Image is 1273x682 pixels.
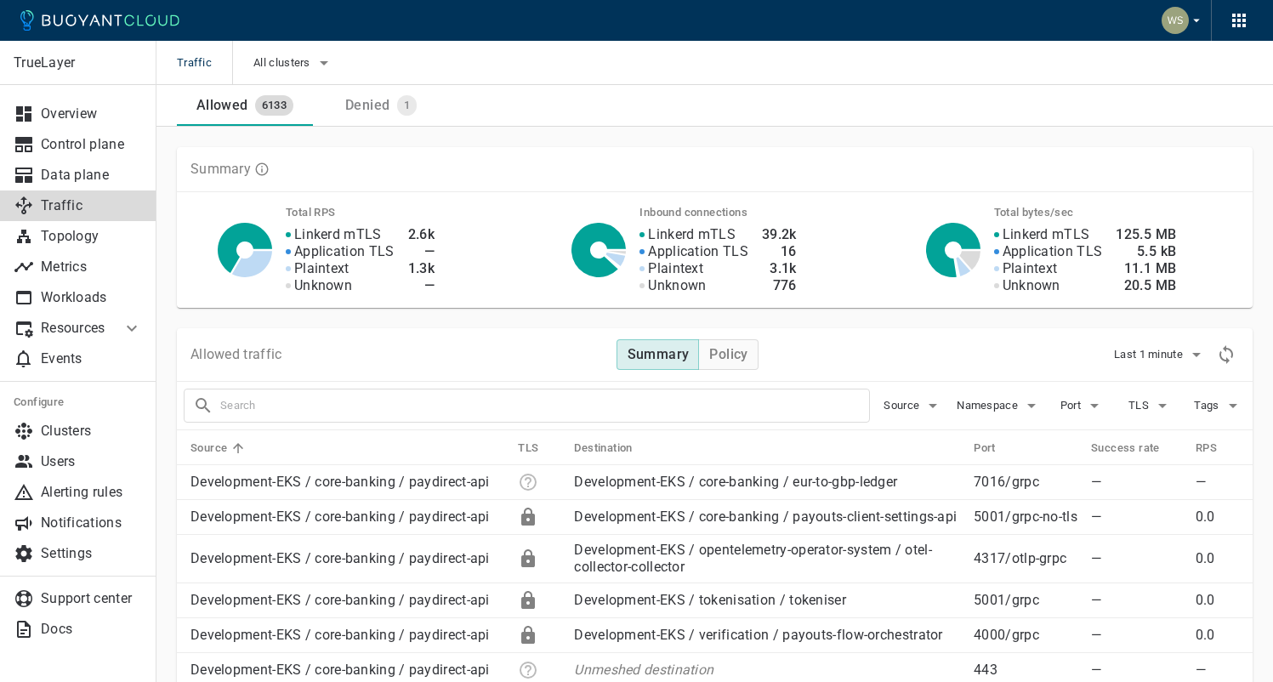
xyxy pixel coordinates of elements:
h4: 125.5 MB [1116,226,1176,243]
p: — [1091,509,1182,526]
h4: 39.2k [762,226,797,243]
p: — [1196,662,1239,679]
input: Search [220,394,869,418]
p: Support center [41,590,142,607]
h4: 3.1k [762,260,797,277]
a: Development-EKS / core-banking / paydirect-api [190,509,490,525]
p: 0.0 [1196,627,1239,644]
h4: 11.1 MB [1116,260,1176,277]
span: Traffic [177,41,232,85]
p: — [1091,474,1182,491]
p: 4317 / otlp-grpc [974,550,1077,567]
h5: Configure [14,395,142,409]
button: Tags [1191,393,1246,418]
p: Plaintext [294,260,350,277]
div: Unknown [518,660,538,680]
p: Unmeshed destination [574,662,960,679]
span: Port [974,440,1018,456]
p: Docs [41,621,142,638]
p: 0.0 [1196,550,1239,567]
p: 0.0 [1196,509,1239,526]
p: Application TLS [294,243,395,260]
p: Unknown [294,277,352,294]
p: Application TLS [648,243,748,260]
a: Development-EKS / core-banking / paydirect-api [190,550,490,566]
button: Summary [617,339,700,370]
h4: Summary [628,346,690,363]
a: Development-EKS / core-banking / eur-to-gbp-ledger [574,474,897,490]
p: Notifications [41,514,142,531]
p: 5001 / grpc-no-tls [974,509,1077,526]
h5: Destination [574,441,632,455]
p: Data plane [41,167,142,184]
span: Source [190,440,249,456]
div: Unknown [518,472,538,492]
button: Policy [698,339,758,370]
h4: 16 [762,243,797,260]
button: TLS [1123,393,1178,418]
p: Users [41,453,142,470]
h4: 1.3k [408,260,435,277]
button: Last 1 minute [1114,342,1207,367]
p: — [1196,474,1239,491]
p: 5001 / grpc [974,592,1077,609]
a: Development-EKS / core-banking / paydirect-api [190,627,490,643]
button: Namespace [957,393,1042,418]
p: Workloads [41,289,142,306]
svg: TLS data is compiled from traffic seen by Linkerd proxies. RPS and TCP bytes reflect both inbound... [254,162,270,177]
p: Control plane [41,136,142,153]
p: Overview [41,105,142,122]
h4: 20.5 MB [1116,277,1176,294]
p: Linkerd mTLS [294,226,382,243]
p: — [1091,662,1182,679]
p: Allowed traffic [190,346,282,363]
a: Development-EKS / core-banking / payouts-client-settings-api [574,509,957,525]
p: Summary [190,161,251,178]
p: 0.0 [1196,592,1239,609]
p: — [1091,550,1182,567]
p: Metrics [41,259,142,276]
a: Development-EKS / tokenisation / tokeniser [574,592,846,608]
p: Unknown [1003,277,1060,294]
span: Tags [1194,399,1222,412]
p: — [1091,592,1182,609]
span: TLS [518,440,560,456]
div: Allowed [190,90,248,114]
span: 1 [397,99,417,112]
p: Unknown [648,277,706,294]
h4: Policy [709,346,747,363]
button: Port [1055,393,1110,418]
a: Development-EKS / opentelemetry-operator-system / otel-collector-collector [574,542,932,575]
h4: 776 [762,277,797,294]
span: Namespace [957,399,1021,412]
h4: — [408,243,435,260]
p: Events [41,350,142,367]
span: Last 1 minute [1114,348,1186,361]
h4: — [408,277,435,294]
h5: Port [974,441,996,455]
span: Destination [574,440,654,456]
a: Development-EKS / verification / payouts-flow-orchestrator [574,627,942,643]
div: Refresh metrics [1213,342,1239,367]
p: Application TLS [1003,243,1103,260]
span: All clusters [253,56,314,70]
h5: Success rate [1091,441,1160,455]
h4: 5.5 kB [1116,243,1176,260]
a: Development-EKS / core-banking / paydirect-api [190,592,490,608]
img: Weichung Shaw [1162,7,1189,34]
p: 443 [974,662,1077,679]
span: Port [1060,399,1084,412]
p: 4000 / grpc [974,627,1077,644]
span: Success rate [1091,440,1182,456]
div: Denied [338,90,389,114]
h5: Source [190,441,227,455]
span: Source [884,399,923,412]
a: Allowed6133 [177,85,313,126]
h5: TLS [518,441,538,455]
p: Resources [41,320,108,337]
a: Development-EKS / core-banking / paydirect-api [190,474,490,490]
p: — [1091,627,1182,644]
p: Settings [41,545,142,562]
a: Development-EKS / core-banking / paydirect-api [190,662,490,678]
button: All clusters [253,50,334,76]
